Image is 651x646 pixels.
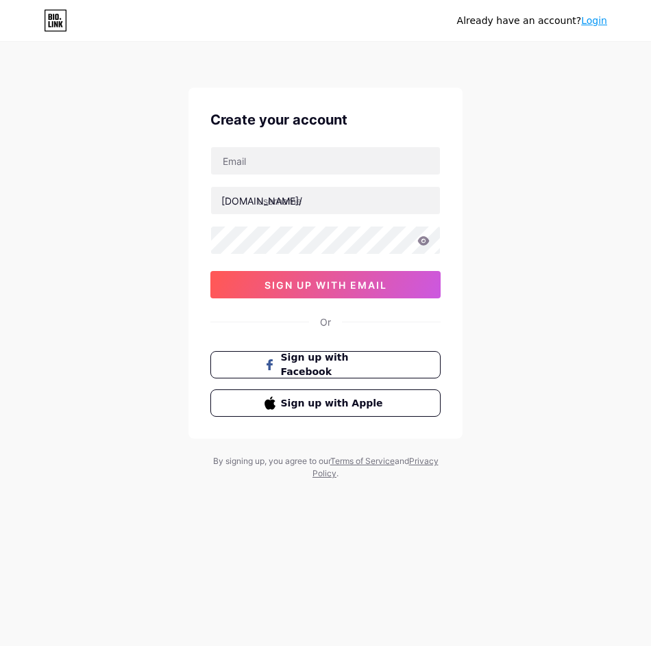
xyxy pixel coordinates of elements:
div: [DOMAIN_NAME]/ [221,194,302,208]
span: Sign up with Apple [281,396,387,411]
span: sign up with email [265,279,387,291]
input: Email [211,147,440,175]
button: Sign up with Apple [210,389,441,417]
div: Already have an account? [457,14,607,28]
input: username [211,187,440,214]
span: Sign up with Facebook [281,350,387,379]
div: Or [320,315,331,329]
div: By signing up, you agree to our and . [209,455,442,480]
a: Terms of Service [330,456,395,466]
button: sign up with email [210,271,441,298]
a: Login [581,15,607,26]
button: Sign up with Facebook [210,351,441,378]
div: Create your account [210,109,441,130]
